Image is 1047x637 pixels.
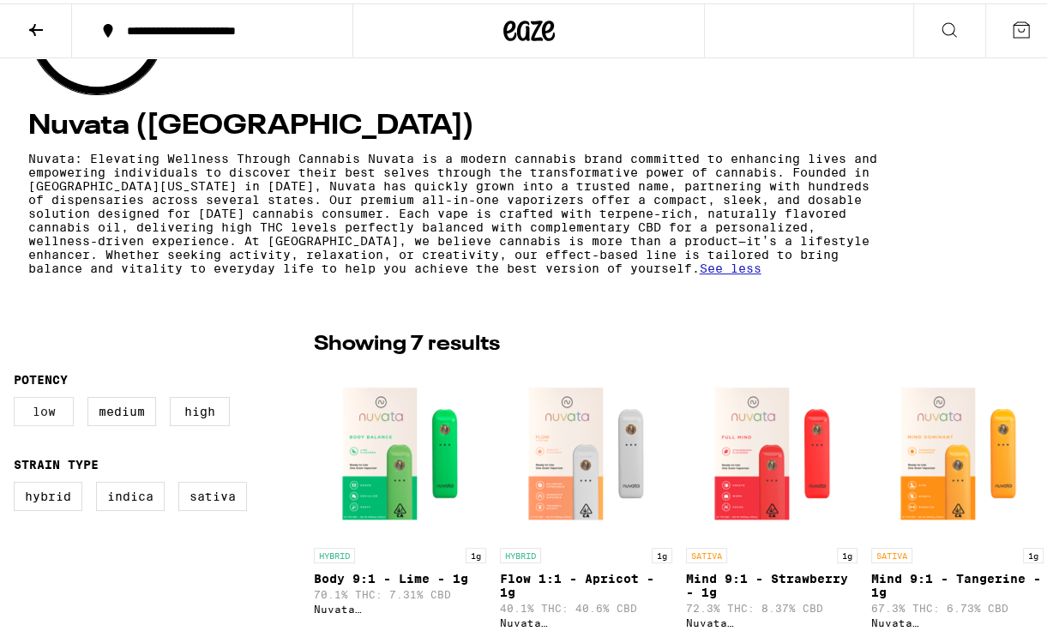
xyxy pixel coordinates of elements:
a: Open page for Mind 9:1 - Strawberry - 1g from Nuvata (CA) [686,364,858,634]
label: Sativa [178,478,247,508]
legend: Strain Type [14,454,99,468]
p: HYBRID [314,544,355,560]
p: 1g [1023,544,1044,560]
p: 72.3% THC: 8.37% CBD [686,599,858,610]
p: Showing 7 results [314,327,500,356]
span: Hi. Need any help? [18,12,131,26]
p: Nuvata: Elevating Wellness Through Cannabis Nuvata is a modern cannabis brand committed to enhanc... [28,148,879,272]
p: SATIVA [686,544,727,560]
div: Nuvata ([GEOGRAPHIC_DATA]) [686,614,858,625]
p: Mind 9:1 - Tangerine - 1g [871,568,1044,596]
span: See less [700,258,761,272]
div: Nuvata ([GEOGRAPHIC_DATA]) [500,614,672,625]
p: 67.3% THC: 6.73% CBD [871,599,1044,610]
label: Medium [87,394,156,423]
img: Nuvata (CA) - Body 9:1 - Lime - 1g [314,364,485,536]
label: Low [14,394,74,423]
div: Nuvata ([GEOGRAPHIC_DATA]) [871,614,1044,625]
a: Open page for Mind 9:1 - Tangerine - 1g from Nuvata (CA) [871,364,1044,634]
label: Indica [96,478,165,508]
p: HYBRID [500,544,541,560]
a: Open page for Flow 1:1 - Apricot - 1g from Nuvata (CA) [500,364,672,634]
a: Open page for Body 9:1 - Lime - 1g from Nuvata (CA) [314,364,486,634]
p: Mind 9:1 - Strawberry - 1g [686,568,858,596]
label: Hybrid [14,478,82,508]
p: Flow 1:1 - Apricot - 1g [500,568,672,596]
img: Nuvata (CA) - Mind 9:1 - Tangerine - 1g [872,364,1044,536]
label: High [170,394,230,423]
h4: Nuvata ([GEOGRAPHIC_DATA]) [28,109,1030,136]
p: 40.1% THC: 40.6% CBD [500,599,672,610]
p: SATIVA [871,544,912,560]
img: Nuvata (CA) - Flow 1:1 - Apricot - 1g [500,364,671,536]
p: 70.1% THC: 7.31% CBD [314,586,486,597]
legend: Potency [14,370,68,383]
div: Nuvata ([GEOGRAPHIC_DATA]) [314,600,486,611]
p: 1g [466,544,486,560]
p: Body 9:1 - Lime - 1g [314,568,486,582]
p: 1g [652,544,672,560]
img: Nuvata (CA) - Mind 9:1 - Strawberry - 1g [686,364,857,536]
p: 1g [837,544,857,560]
